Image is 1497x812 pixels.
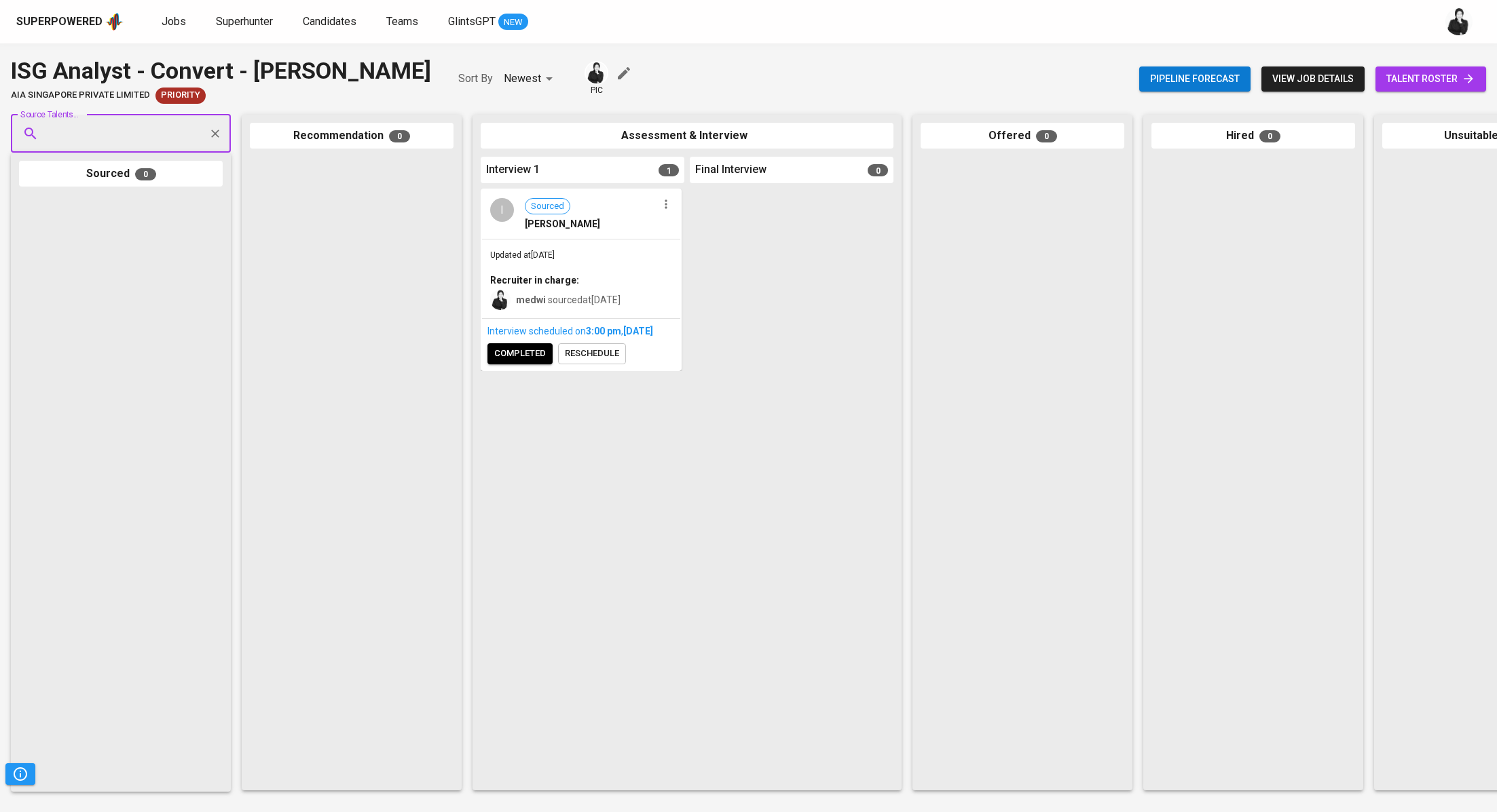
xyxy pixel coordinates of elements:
div: Hired [1151,123,1355,149]
div: Sourced [19,161,223,187]
button: Pipeline Triggers [5,763,35,785]
button: Pipeline forecast [1139,66,1251,92]
span: reschedule [565,346,619,362]
span: Teams [386,15,418,28]
span: 1 [659,164,679,176]
span: 0 [389,130,410,142]
div: ISourced[PERSON_NAME]Updated at[DATE]Recruiter in charge:medwi sourcedat[DATE]Interview scheduled... [481,189,682,371]
span: talent roster [1386,71,1475,88]
span: Updated at [DATE] [490,250,555,260]
span: Pipeline forecast [1150,71,1240,88]
span: Superhunter [216,15,273,28]
a: Candidates [303,14,359,31]
p: Sort By [458,71,493,87]
div: I [490,198,514,222]
img: medwi@glints.com [1445,8,1473,35]
span: 0 [1259,130,1280,142]
span: [DATE] [623,326,653,336]
div: Newest [504,66,557,92]
span: Jobs [162,15,186,28]
div: Interview scheduled on , [487,324,675,338]
span: Priority [155,89,206,102]
span: view job details [1272,71,1354,88]
div: New Job received from Demand Team [155,88,206,104]
span: Sourced [525,200,570,213]
p: Newest [504,71,541,87]
span: Interview 1 [486,162,540,178]
button: completed [487,343,553,364]
a: GlintsGPT NEW [448,14,528,31]
span: Final Interview [695,162,766,178]
span: NEW [498,16,528,29]
img: medwi@glints.com [586,62,607,83]
span: 0 [868,164,888,176]
a: Teams [386,14,421,31]
span: AIA Singapore Private Limited [11,89,150,102]
button: reschedule [558,343,626,364]
span: Candidates [303,15,356,28]
a: talent roster [1375,66,1486,92]
img: medwi@glints.com [490,290,511,310]
span: [PERSON_NAME] [525,217,600,231]
img: app logo [105,12,124,32]
span: 0 [1036,130,1057,142]
button: Open [223,132,226,135]
span: GlintsGPT [448,15,496,28]
button: view job details [1261,66,1365,92]
span: completed [494,346,546,362]
a: Superhunter [216,14,276,31]
div: Superpowered [16,14,103,30]
div: Recommendation [250,123,454,149]
b: Recruiter in charge: [490,275,579,286]
button: Clear [206,124,225,143]
b: medwi [516,294,546,305]
div: pic [585,61,608,96]
span: 0 [135,168,156,180]
span: sourced at [DATE] [516,294,621,305]
div: Assessment & Interview [481,123,893,149]
div: ISG Analyst - Convert - [PERSON_NAME] [11,54,431,88]
a: Jobs [162,14,189,31]
span: 3:00 PM [586,326,621,336]
a: Superpoweredapp logo [16,12,124,32]
div: Offered [921,123,1124,149]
